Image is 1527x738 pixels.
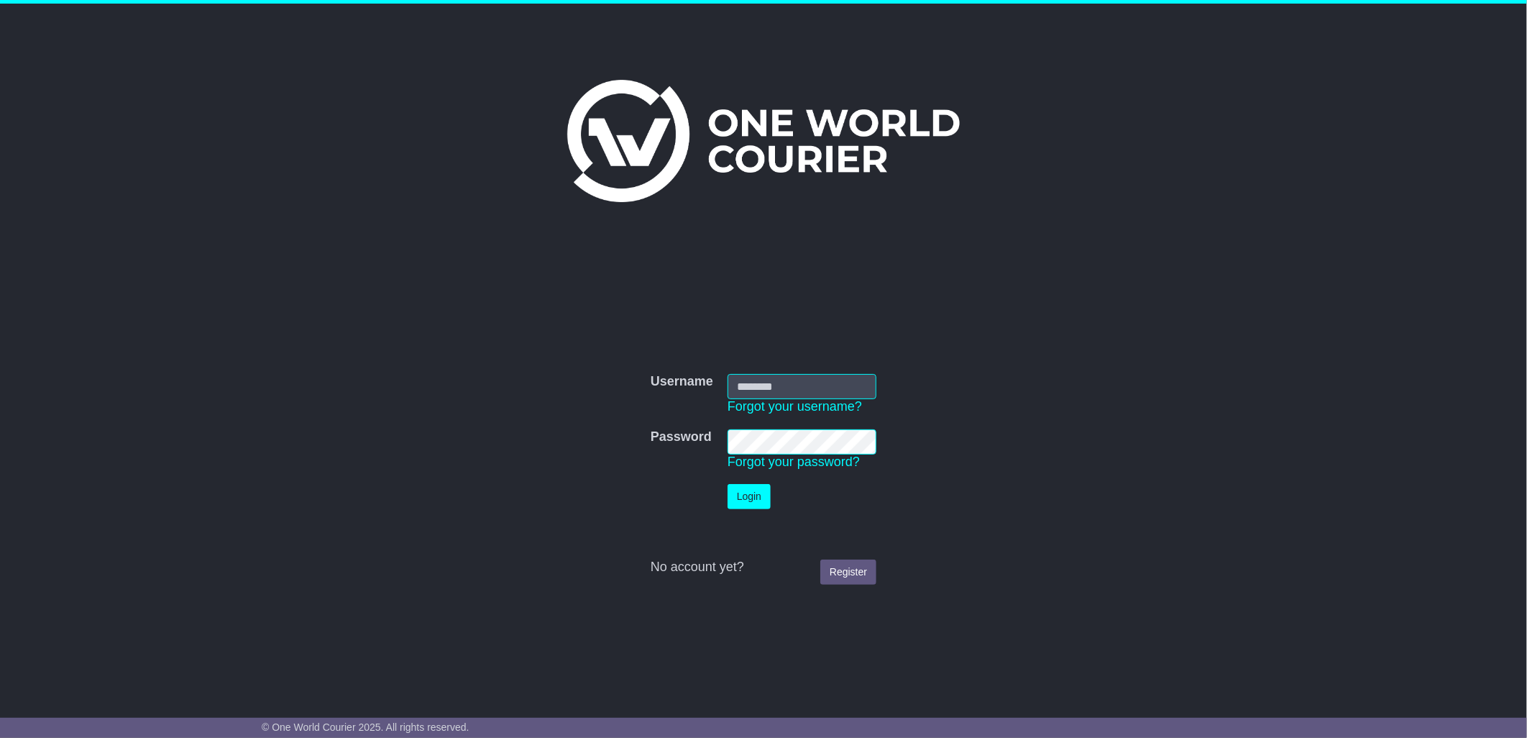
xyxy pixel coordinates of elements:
[728,484,771,509] button: Login
[728,455,860,469] a: Forgot your password?
[651,560,876,575] div: No account yet?
[820,560,876,585] a: Register
[567,80,960,202] img: One World
[651,429,712,445] label: Password
[651,374,713,390] label: Username
[728,399,862,414] a: Forgot your username?
[262,721,469,733] span: © One World Courier 2025. All rights reserved.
